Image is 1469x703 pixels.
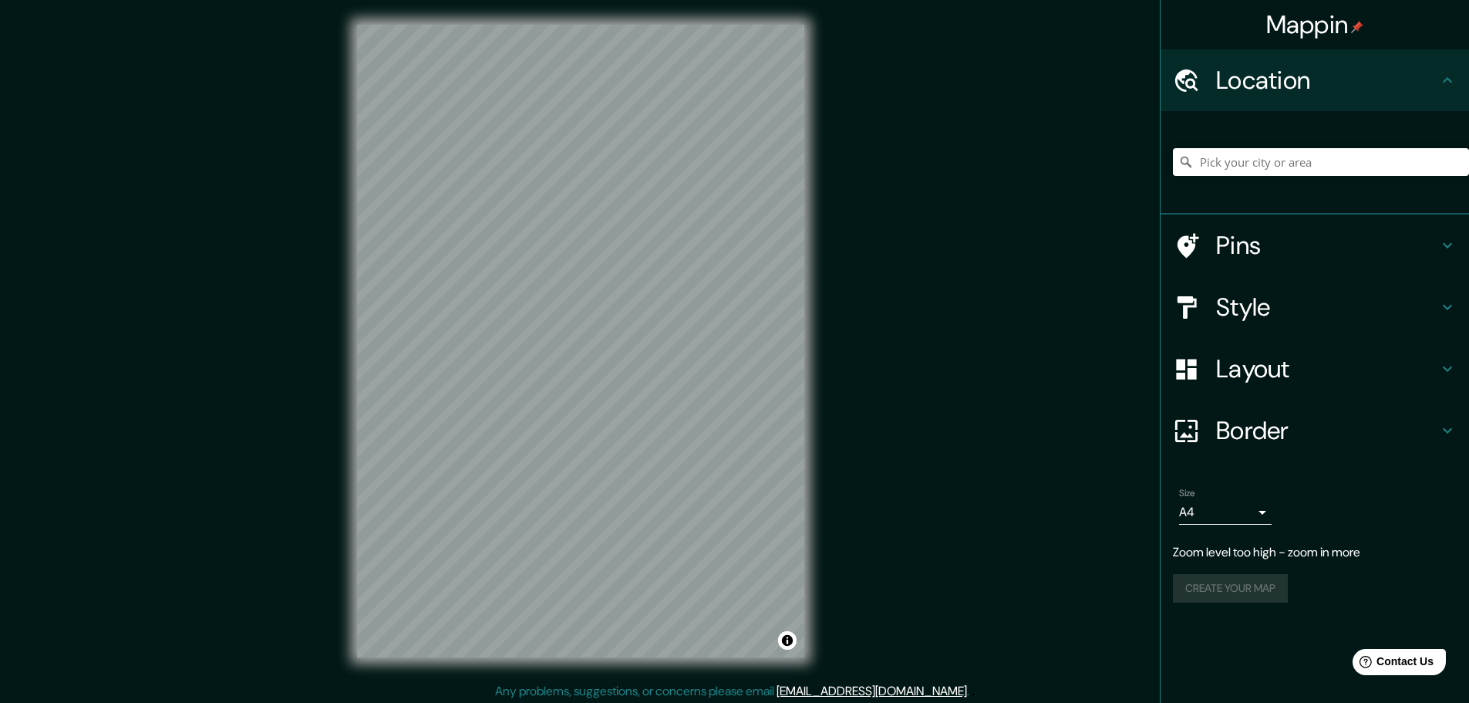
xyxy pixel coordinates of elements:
[1216,230,1438,261] h4: Pins
[1216,353,1438,384] h4: Layout
[495,682,969,701] p: Any problems, suggestions, or concerns please email .
[969,682,972,701] div: .
[1161,215,1469,276] div: Pins
[1161,338,1469,400] div: Layout
[1216,292,1438,323] h4: Style
[1216,65,1438,96] h4: Location
[1173,148,1469,176] input: Pick your city or area
[1266,9,1364,40] h4: Mappin
[1332,643,1452,686] iframe: Help widget launcher
[1216,415,1438,446] h4: Border
[1173,543,1457,562] p: Zoom level too high - zoom in more
[1161,400,1469,461] div: Border
[777,683,967,699] a: [EMAIL_ADDRESS][DOMAIN_NAME]
[1161,49,1469,111] div: Location
[778,631,797,650] button: Toggle attribution
[1161,276,1469,338] div: Style
[1179,487,1195,500] label: Size
[972,682,975,701] div: .
[1351,21,1363,33] img: pin-icon.png
[357,25,804,657] canvas: Map
[1179,500,1272,525] div: A4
